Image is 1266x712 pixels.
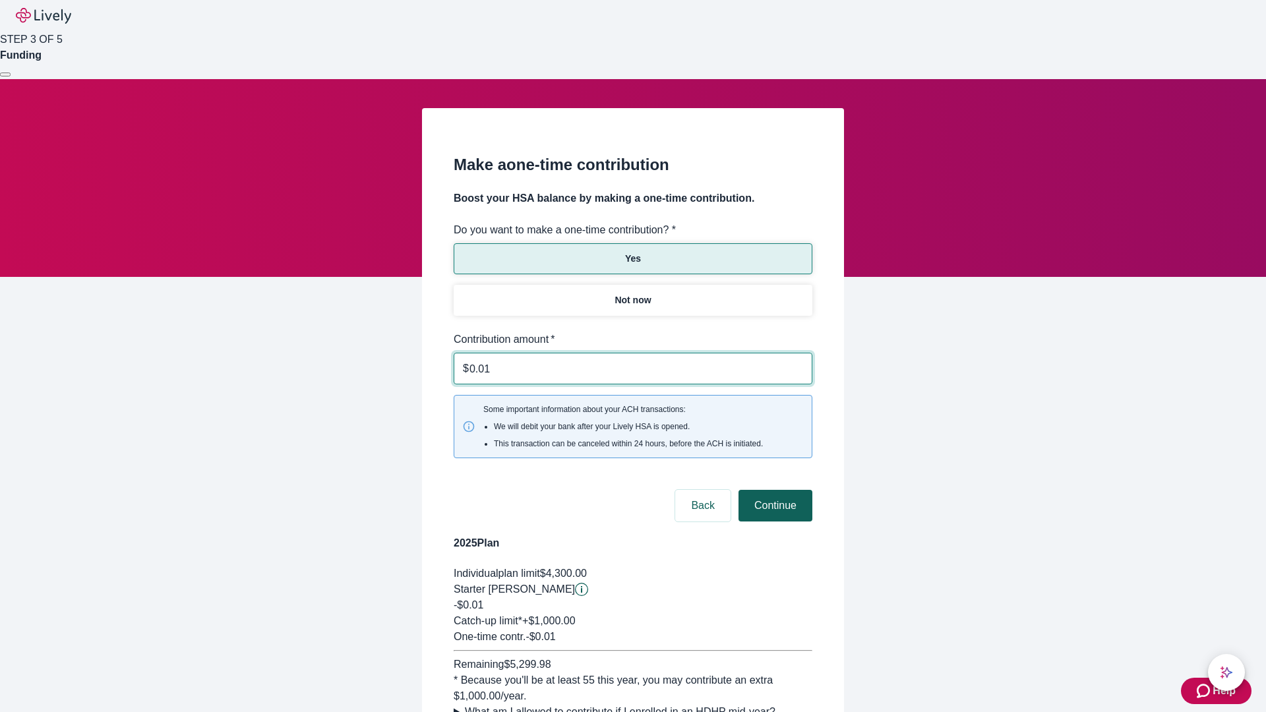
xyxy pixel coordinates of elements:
[675,490,731,521] button: Back
[454,659,504,670] span: Remaining
[738,490,812,521] button: Continue
[454,191,812,206] h4: Boost your HSA balance by making a one-time contribution.
[504,659,551,670] span: $5,299.98
[522,615,576,626] span: + $1,000.00
[615,293,651,307] p: Not now
[454,332,555,347] label: Contribution amount
[1181,678,1251,704] button: Zendesk support iconHelp
[454,243,812,274] button: Yes
[469,355,812,382] input: $0.00
[454,631,526,642] span: One-time contr.
[454,599,483,610] span: -$0.01
[575,583,588,596] button: Lively will contribute $0.01 to establish your account
[1213,683,1236,699] span: Help
[494,438,763,450] li: This transaction can be canceled within 24 hours, before the ACH is initiated.
[1197,683,1213,699] svg: Zendesk support icon
[483,403,763,450] span: Some important information about your ACH transactions:
[463,361,469,376] p: $
[454,285,812,316] button: Not now
[454,568,540,579] span: Individual plan limit
[454,583,575,595] span: Starter [PERSON_NAME]
[454,153,812,177] h2: Make a one-time contribution
[540,568,587,579] span: $4,300.00
[454,535,812,551] h4: 2025 Plan
[454,672,812,704] div: * Because you'll be at least 55 this year, you may contribute an extra $1,000.00 /year.
[526,631,555,642] span: - $0.01
[575,583,588,596] svg: Starter penny details
[625,252,641,266] p: Yes
[1220,666,1233,679] svg: Lively AI Assistant
[494,421,763,432] li: We will debit your bank after your Lively HSA is opened.
[16,8,71,24] img: Lively
[1208,654,1245,691] button: chat
[454,615,522,626] span: Catch-up limit*
[454,222,676,238] label: Do you want to make a one-time contribution? *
